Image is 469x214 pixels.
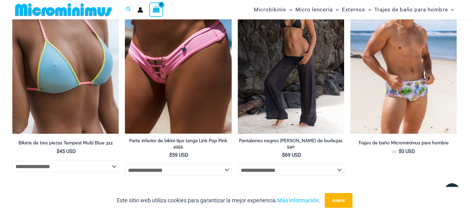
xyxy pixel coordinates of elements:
[254,6,286,13] font: Microbikinis
[282,152,285,158] font: $
[251,1,457,18] nav: Navegación del sitio
[172,152,188,158] font: 59 USD
[340,2,373,18] a: ExternosAlternar menúAlternar menú
[238,138,344,152] a: Pantalones negros [PERSON_NAME] de burbujas 540
[138,7,143,13] a: Enlace del icono de la cuenta
[325,193,352,208] button: Aceptar
[332,198,345,203] font: Aceptar
[398,148,401,154] font: $
[252,2,294,18] a: MicrobikinisAlternar menúAlternar menú
[401,148,415,154] font: 0 USD
[333,2,339,18] span: Alternar menú
[373,2,455,18] a: Trajes de baño para hombreAlternar menúAlternar menú
[126,6,131,14] a: Enlace del icono de búsqueda
[448,2,454,18] span: Alternar menú
[149,2,163,17] a: Ver carrito de compras, vacío
[374,6,448,13] font: Trajes de baño para hombre
[277,197,320,204] a: Más información.
[169,152,172,158] font: $
[294,2,340,18] a: Micro lenceríaAlternar menúAlternar menú
[57,148,60,154] font: $
[295,6,333,13] font: Micro lencería
[129,138,227,149] font: Parte inferior de bikini tipo tanga Link Pop Pink 4955
[358,140,449,145] font: Trajes de baño Microminimus para hombre
[365,2,371,18] span: Alternar menú
[125,138,231,152] a: Parte inferior de bikini tipo tanga Link Pop Pink 4955
[286,2,292,18] span: Alternar menú
[117,197,277,204] font: Este sitio web utiliza cookies para garantizar la mejor experiencia.
[342,6,365,13] font: Externos
[13,3,114,17] img: MM SHOP LOGO PLANO
[19,140,113,145] font: Bikinis de tres piezas Tempest Multi Blue 312
[12,140,119,148] a: Bikinis de tres piezas Tempest Multi Blue 312
[350,140,457,148] a: Trajes de baño Microminimus para hombre
[60,148,76,154] font: 45 USD
[392,150,397,154] font: De:
[285,152,301,158] font: 69 USD
[239,138,343,149] font: Pantalones negros [PERSON_NAME] de burbujas 540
